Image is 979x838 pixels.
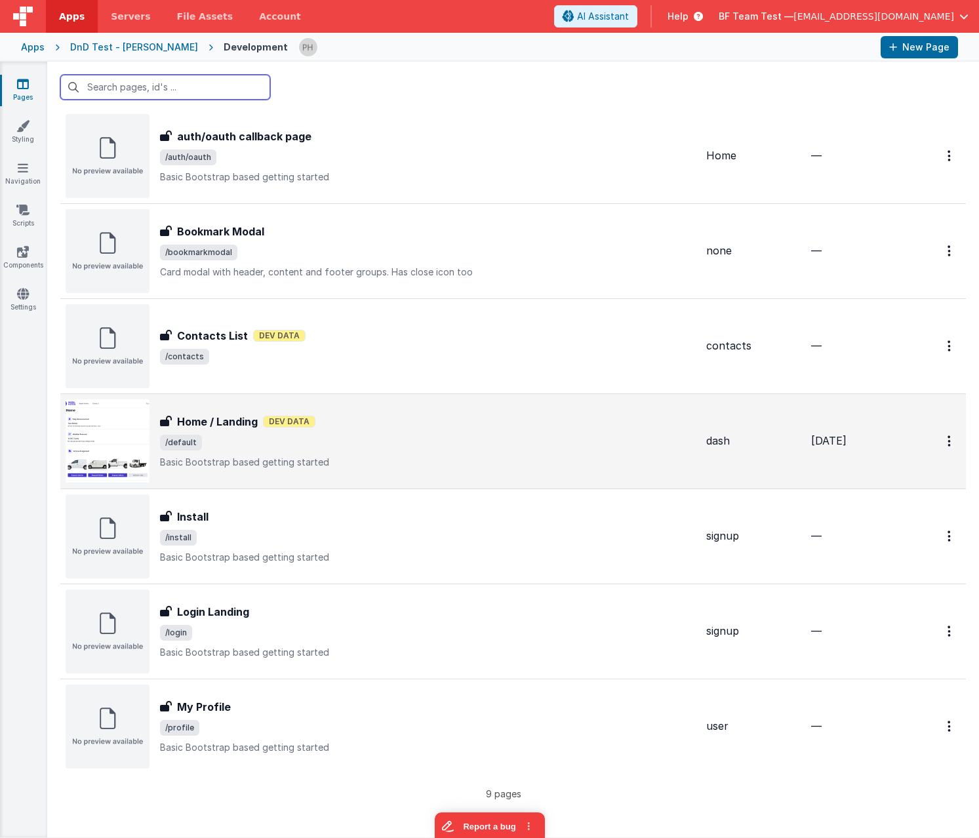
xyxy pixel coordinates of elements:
img: 0d84bb1c9d9d2d05ed0efcca67984133 [299,38,317,56]
span: — [811,244,822,257]
div: signup [706,529,801,544]
button: Options [940,713,961,740]
p: Card modal with header, content and footer groups. Has close icon too [160,266,696,279]
span: /bookmarkmodal [160,245,237,260]
div: signup [706,624,801,639]
h3: Home / Landing [177,414,258,429]
div: Home [706,148,801,163]
span: — [811,339,822,352]
span: AI Assistant [577,10,629,23]
span: BF Team Test — [719,10,793,23]
button: Options [940,142,961,169]
div: Development [224,41,288,54]
button: Options [940,237,961,264]
span: — [811,719,822,732]
span: — [811,529,822,542]
h3: My Profile [177,699,231,715]
span: Dev Data [263,416,315,428]
span: /login [160,625,192,641]
button: Options [940,428,961,454]
h3: auth/oauth callback page [177,129,311,144]
button: AI Assistant [554,5,637,28]
p: Basic Bootstrap based getting started [160,456,696,469]
button: BF Team Test — [EMAIL_ADDRESS][DOMAIN_NAME] [719,10,969,23]
h3: Install [177,509,209,525]
div: dash [706,433,801,449]
h3: Contacts List [177,328,248,344]
button: Options [940,523,961,549]
p: Basic Bootstrap based getting started [160,646,696,659]
div: DnD Test - [PERSON_NAME] [70,41,198,54]
span: /install [160,530,197,546]
span: /auth/oauth [160,150,216,165]
span: Dev Data [253,330,306,342]
div: Apps [21,41,45,54]
p: Basic Bootstrap based getting started [160,170,696,184]
input: Search pages, id's ... [60,75,270,100]
button: Options [940,618,961,645]
span: /profile [160,720,199,736]
button: Options [940,332,961,359]
span: — [811,624,822,637]
span: Servers [111,10,150,23]
div: user [706,719,801,734]
span: File Assets [177,10,233,23]
div: contacts [706,338,801,353]
span: Apps [59,10,85,23]
p: Basic Bootstrap based getting started [160,741,696,754]
span: — [811,149,822,162]
span: [DATE] [811,434,847,447]
p: Basic Bootstrap based getting started [160,551,696,564]
button: New Page [881,36,958,58]
p: 9 pages [60,787,946,801]
span: Help [668,10,689,23]
h3: Login Landing [177,604,249,620]
h3: Bookmark Modal [177,224,264,239]
div: none [706,243,801,258]
span: /default [160,435,202,450]
span: /contacts [160,349,209,365]
span: [EMAIL_ADDRESS][DOMAIN_NAME] [793,10,954,23]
